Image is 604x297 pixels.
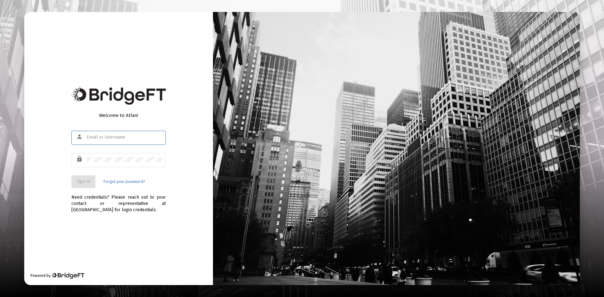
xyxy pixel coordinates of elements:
[103,179,145,185] a: Forgot your password?
[31,272,84,279] div: Powered by
[76,155,84,163] mat-icon: lock
[51,272,84,279] img: Bridge Financial Technology Logo
[76,179,90,184] span: Sign In
[71,188,166,213] div: Need credentials? Please reach out to your contact or representative at [GEOGRAPHIC_DATA] for log...
[71,175,95,188] button: Sign In
[87,135,162,140] input: Email or Username
[76,133,84,140] mat-icon: person
[71,87,166,105] img: Bridge Financial Technology Logo
[71,112,166,118] div: Welcome to Atlas!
